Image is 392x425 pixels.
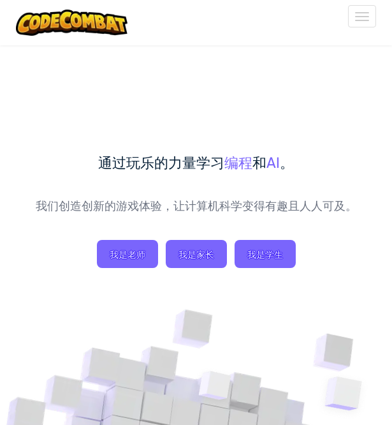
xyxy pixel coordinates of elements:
[224,153,252,171] span: 编程
[16,10,127,36] img: CodeCombat logo
[180,352,250,424] img: Overlap cubes
[97,240,158,268] a: 我是老师
[36,197,357,214] p: 我们创造创新的游戏体验，让计算机科学变得有趣且人人可及。
[235,240,296,268] button: 我是学生
[280,153,294,171] span: 。
[98,153,224,171] span: 通过玩乐的力量学习
[266,153,280,171] span: AI
[252,153,266,171] span: 和
[166,240,227,268] a: 我是家长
